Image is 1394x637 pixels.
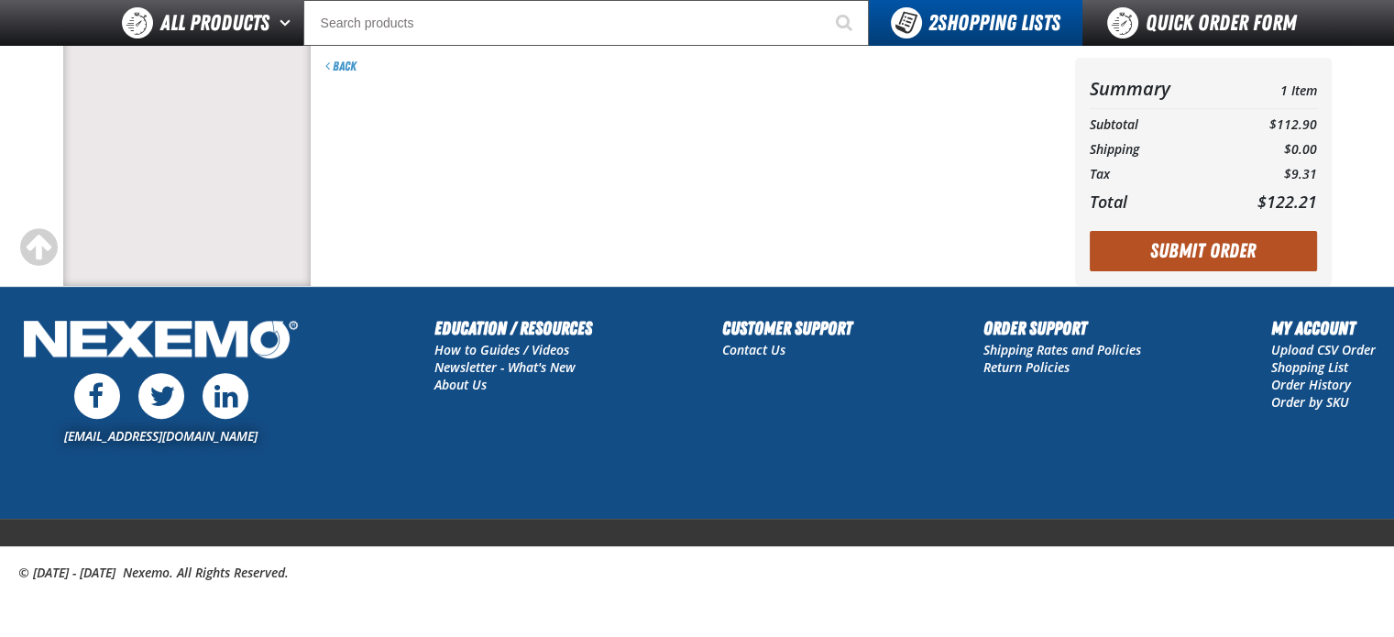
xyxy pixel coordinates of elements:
a: Newsletter - What's New [434,358,576,376]
a: Order History [1271,376,1351,393]
th: Total [1090,187,1221,216]
h2: Education / Resources [434,314,592,342]
a: How to Guides / Videos [434,341,569,358]
th: Shipping [1090,137,1221,162]
a: Contact Us [722,341,785,358]
img: Nexemo Logo [18,314,303,368]
h2: Order Support [983,314,1141,342]
td: 1 Item [1220,72,1316,104]
th: Subtotal [1090,113,1221,137]
span: All Products [160,6,269,39]
a: About Us [434,376,487,393]
a: [EMAIL_ADDRESS][DOMAIN_NAME] [64,427,258,445]
td: $112.90 [1220,113,1316,137]
td: $0.00 [1220,137,1316,162]
a: Back [325,59,357,73]
h2: My Account [1271,314,1376,342]
td: $9.31 [1220,162,1316,187]
a: Order by SKU [1271,393,1349,411]
h2: Customer Support [722,314,852,342]
th: Summary [1090,72,1221,104]
span: Shopping Lists [928,10,1060,36]
div: Scroll to the top [18,227,59,268]
a: Shipping Rates and Policies [983,341,1141,358]
a: Upload CSV Order [1271,341,1376,358]
th: Tax [1090,162,1221,187]
a: Return Policies [983,358,1070,376]
button: Submit Order [1090,231,1317,271]
a: Shopping List [1271,358,1348,376]
span: $122.21 [1257,191,1317,213]
strong: 2 [928,10,938,36]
